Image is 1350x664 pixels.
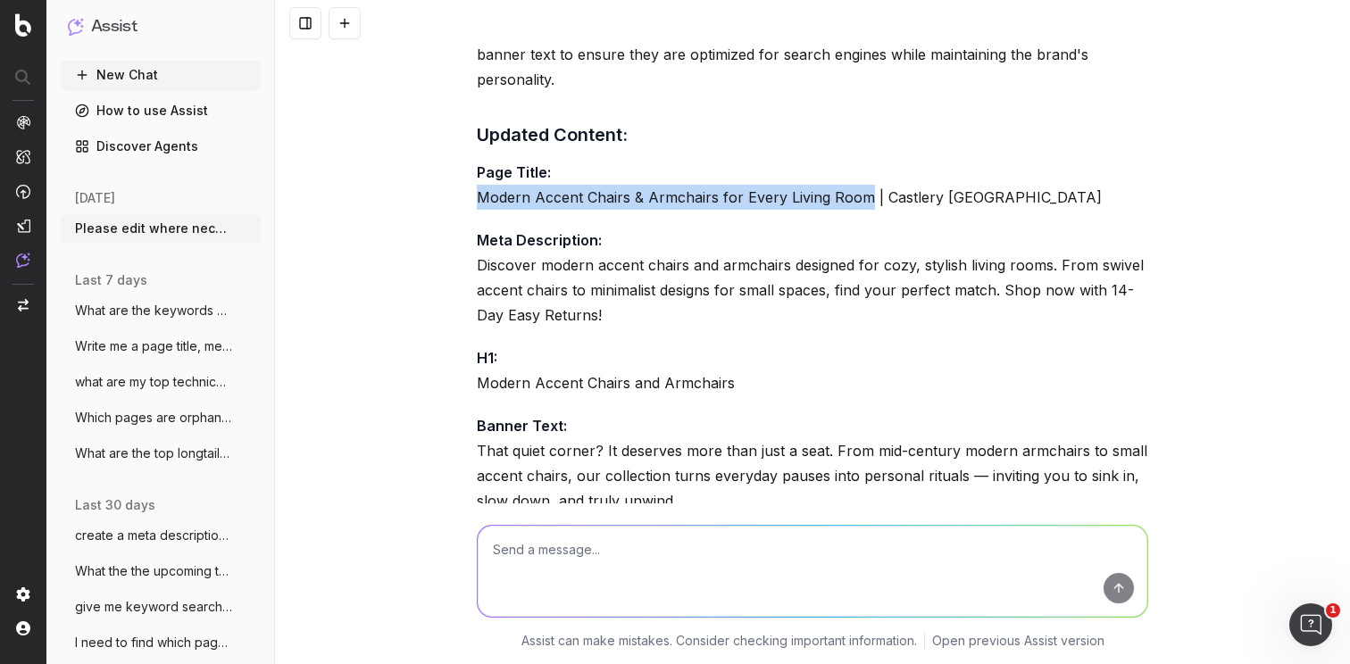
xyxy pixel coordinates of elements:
p: Assist can make mistakes. Consider checking important information. [521,632,917,650]
strong: Page Title: [477,163,551,181]
img: My account [16,621,30,635]
span: 1 [1326,603,1340,618]
img: Switch project [18,299,29,311]
span: last 30 days [75,496,155,514]
span: [DATE] [75,189,115,207]
p: That quiet corner? It deserves more than just a seat. From mid-century modern armchairs to small ... [477,413,1148,513]
span: What are the top longtail transaction ke [75,444,232,462]
img: Intelligence [16,149,30,164]
button: What are the keywords we are found for b [61,296,261,325]
span: Which pages are orphan pages? [75,409,232,427]
p: Modern Accent Chairs & Armchairs for Every Living Room | Castlery [GEOGRAPHIC_DATA] [477,160,1148,210]
img: Setting [16,587,30,602]
span: create a meta description fro 11.11 sale [75,527,232,544]
button: Please edit where necessary the page tit [61,214,261,243]
button: what are my top technical seo issues [61,368,261,396]
button: Write me a page title, meta description [61,332,261,361]
span: I need to find which pages are linking t [75,634,232,652]
p: Discover modern accent chairs and armchairs designed for cozy, stylish living rooms. From swivel ... [477,228,1148,328]
p: Modern Accent Chairs and Armchairs [477,345,1148,395]
button: What are the top longtail transaction ke [61,439,261,468]
img: Analytics [16,115,30,129]
img: Studio [16,219,30,233]
button: create a meta description fro 11.11 sale [61,521,261,550]
strong: H1: [477,349,497,367]
button: Which pages are orphan pages? [61,403,261,432]
button: Assist [68,14,254,39]
button: I need to find which pages are linking t [61,628,261,657]
h3: Updated Content: [477,120,1148,149]
button: What the the upcoming trending keywords [61,557,261,585]
strong: Meta Description: [477,231,602,249]
img: Activation [16,184,30,199]
span: give me keyword search volume on king be [75,598,232,616]
img: Botify logo [15,13,31,37]
button: New Chat [61,61,261,89]
iframe: Intercom live chat [1289,603,1332,646]
span: last 7 days [75,271,147,289]
span: What the the upcoming trending keywords [75,562,232,580]
strong: Banner Text: [477,417,567,435]
a: How to use Assist [61,96,261,125]
span: Please edit where necessary the page tit [75,220,232,237]
span: What are the keywords we are found for b [75,302,232,320]
h1: Assist [91,14,137,39]
a: Discover Agents [61,132,261,161]
a: Open previous Assist version [932,632,1104,650]
button: give me keyword search volume on king be [61,593,261,621]
img: Assist [16,253,30,268]
p: Using the provided tone of voice and keywords, I'll refine the page title, meta description, H1, ... [477,17,1148,92]
img: Assist [68,18,84,35]
span: Write me a page title, meta description [75,337,232,355]
span: what are my top technical seo issues [75,373,232,391]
